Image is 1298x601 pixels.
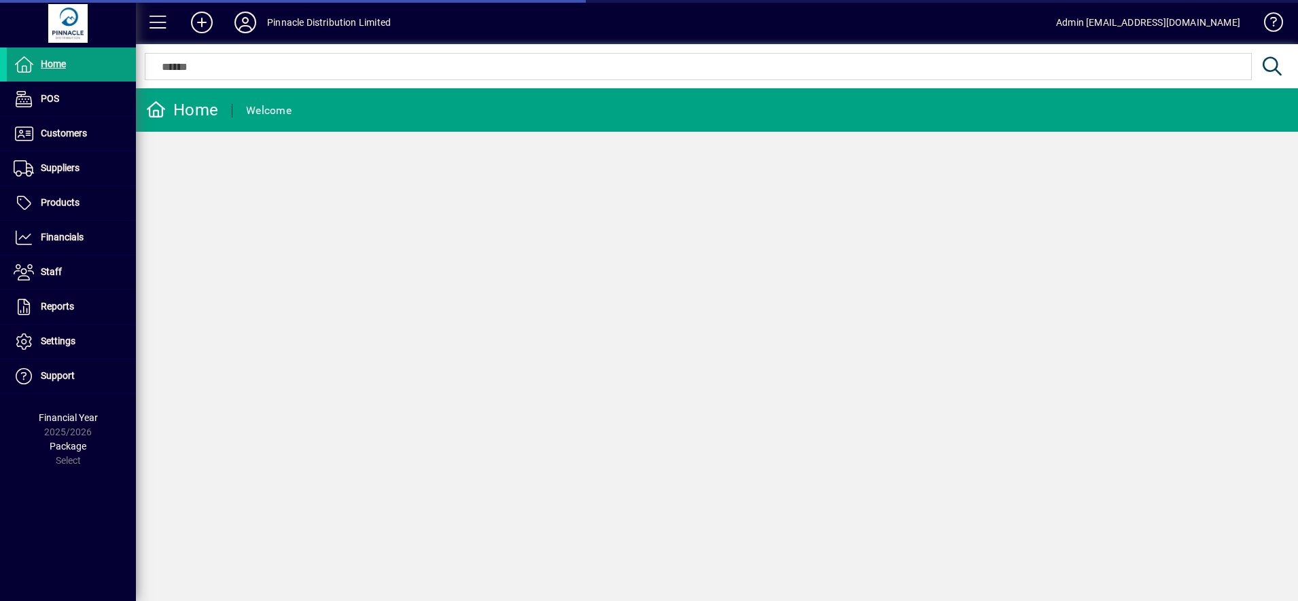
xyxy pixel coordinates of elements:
span: Home [41,58,66,69]
span: Financial Year [39,412,98,423]
a: Settings [7,325,136,359]
span: Settings [41,335,75,346]
a: Support [7,359,136,393]
span: Staff [41,266,62,277]
a: Financials [7,221,136,255]
span: Support [41,370,75,381]
a: Staff [7,255,136,289]
span: POS [41,93,59,104]
div: Welcome [246,100,292,122]
a: Customers [7,117,136,151]
span: Reports [41,301,74,312]
span: Products [41,197,80,208]
button: Profile [224,10,267,35]
a: POS [7,82,136,116]
button: Add [180,10,224,35]
div: Home [146,99,218,121]
span: Suppliers [41,162,80,173]
div: Admin [EMAIL_ADDRESS][DOMAIN_NAME] [1056,12,1240,33]
a: Reports [7,290,136,324]
span: Customers [41,128,87,139]
a: Products [7,186,136,220]
a: Knowledge Base [1254,3,1281,47]
a: Suppliers [7,151,136,185]
div: Pinnacle Distribution Limited [267,12,391,33]
span: Package [50,441,86,452]
span: Financials [41,232,84,242]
